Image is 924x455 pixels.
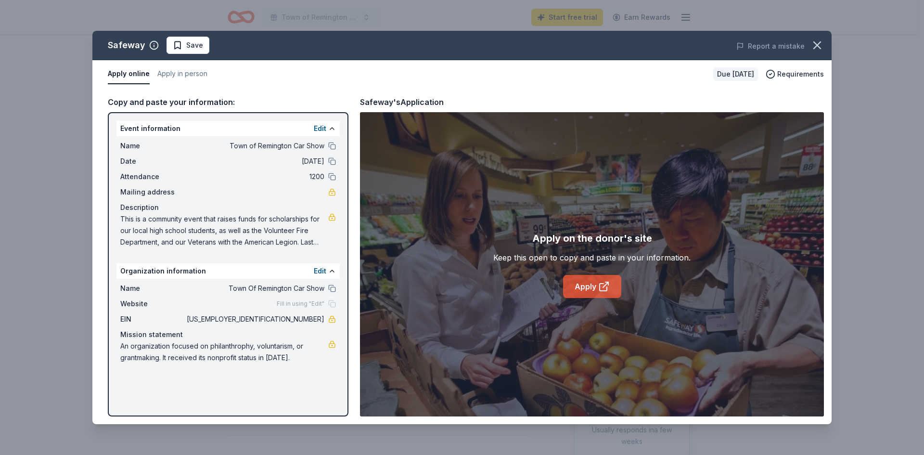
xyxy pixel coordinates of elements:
[120,340,328,364] span: An organization focused on philanthrophy, voluntarism, or grantmaking. It received its nonprofit ...
[116,263,340,279] div: Organization information
[120,186,185,198] span: Mailing address
[185,313,324,325] span: [US_EMPLOYER_IDENTIFICATION_NUMBER]
[120,213,328,248] span: This is a community event that raises funds for scholarships for our local high school students, ...
[108,96,348,108] div: Copy and paste your information:
[120,329,336,340] div: Mission statement
[116,121,340,136] div: Event information
[120,156,185,167] span: Date
[157,64,207,84] button: Apply in person
[777,68,824,80] span: Requirements
[185,156,324,167] span: [DATE]
[277,300,324,308] span: Fill in using "Edit"
[314,123,326,134] button: Edit
[185,140,324,152] span: Town of Remington Car Show
[120,140,185,152] span: Name
[563,275,621,298] a: Apply
[185,171,324,182] span: 1200
[167,37,209,54] button: Save
[532,231,652,246] div: Apply on the donor's site
[493,252,691,263] div: Keep this open to copy and paste in your information.
[736,40,805,52] button: Report a mistake
[120,171,185,182] span: Attendance
[120,202,336,213] div: Description
[314,265,326,277] button: Edit
[120,283,185,294] span: Name
[766,68,824,80] button: Requirements
[120,298,185,310] span: Website
[360,96,444,108] div: Safeway's Application
[713,67,758,81] div: Due [DATE]
[185,283,324,294] span: Town Of Remington Car Show
[186,39,203,51] span: Save
[108,38,145,53] div: Safeway
[108,64,150,84] button: Apply online
[120,313,185,325] span: EIN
